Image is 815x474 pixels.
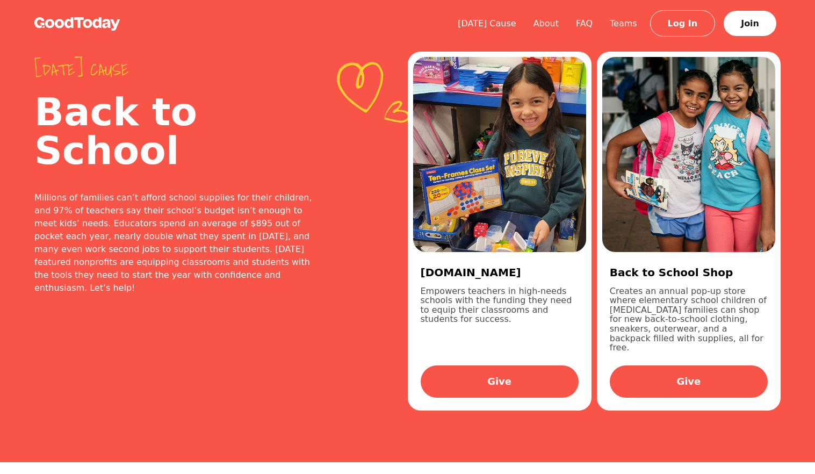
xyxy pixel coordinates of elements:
a: Give [610,365,768,398]
a: [DATE] Cause [449,18,525,28]
img: GoodToday [34,17,120,31]
a: Join [724,11,776,36]
div: Millions of families can’t afford school supplies for their children, and 97% of teachers say the... [34,191,322,295]
p: Empowers teachers in high-needs schools with the funding they need to equip their classrooms and ... [421,286,579,353]
a: FAQ [567,18,601,28]
a: Log In [650,10,716,37]
img: 6476f5a5-e55b-4d05-9ec0-0e9f9cd63129.jpg [413,57,586,252]
img: 8aab6ccd-e83d-4fc2-8372-aa60ffc0e9d5.jpg [602,57,775,252]
span: [DATE] cause [34,60,322,80]
a: Give [421,365,579,398]
p: Creates an annual pop-up store where elementary school children of [MEDICAL_DATA] families can sh... [610,286,768,353]
h3: [DOMAIN_NAME] [421,265,579,280]
h2: Back to School [34,92,322,170]
a: Teams [601,18,646,28]
h3: Back to School Shop [610,265,768,280]
a: About [525,18,567,28]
